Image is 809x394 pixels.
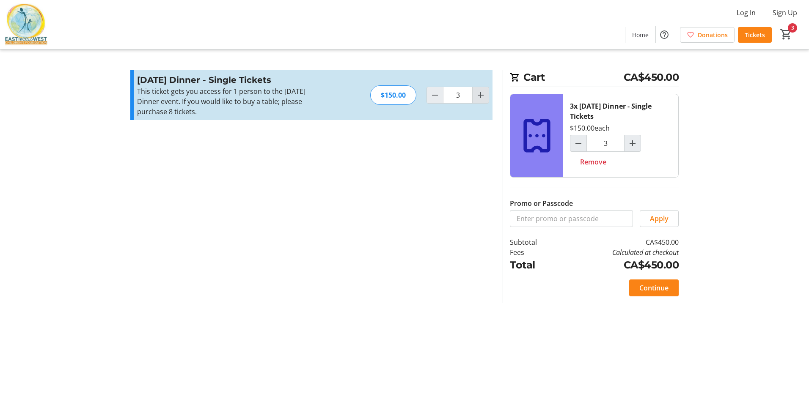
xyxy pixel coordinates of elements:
[624,70,679,85] span: CA$450.00
[586,135,625,152] input: Diwali Dinner - Single Tickets Quantity
[629,279,679,296] button: Continue
[510,210,633,227] input: Enter promo or passcode
[510,247,559,257] td: Fees
[639,283,669,293] span: Continue
[625,135,641,151] button: Increment by one
[773,8,797,18] span: Sign Up
[137,74,322,86] h3: [DATE] Dinner - Single Tickets
[737,8,756,18] span: Log In
[137,86,322,117] div: This ticket gets you access for 1 person to the [DATE] Dinner event. If you would like to buy a t...
[5,3,47,46] img: East Meets West Children's Foundation's Logo
[510,198,573,208] label: Promo or Passcode
[559,247,679,257] td: Calculated at checkout
[473,87,489,103] button: Increment by one
[779,27,794,42] button: Cart
[370,85,416,105] div: $150.00
[570,153,616,170] button: Remove
[766,6,804,19] button: Sign Up
[443,87,473,104] input: Diwali Dinner - Single Tickets Quantity
[427,87,443,103] button: Decrement by one
[570,135,586,151] button: Decrement by one
[570,123,610,133] div: $150.00 each
[730,6,762,19] button: Log In
[570,101,671,121] div: 3x [DATE] Dinner - Single Tickets
[580,157,606,167] span: Remove
[559,237,679,247] td: CA$450.00
[640,210,679,227] button: Apply
[632,30,649,39] span: Home
[559,257,679,273] td: CA$450.00
[656,26,673,43] button: Help
[745,30,765,39] span: Tickets
[680,27,735,43] a: Donations
[625,27,655,43] a: Home
[510,257,559,273] td: Total
[698,30,728,39] span: Donations
[738,27,772,43] a: Tickets
[510,70,679,87] h2: Cart
[510,237,559,247] td: Subtotal
[650,213,669,224] span: Apply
